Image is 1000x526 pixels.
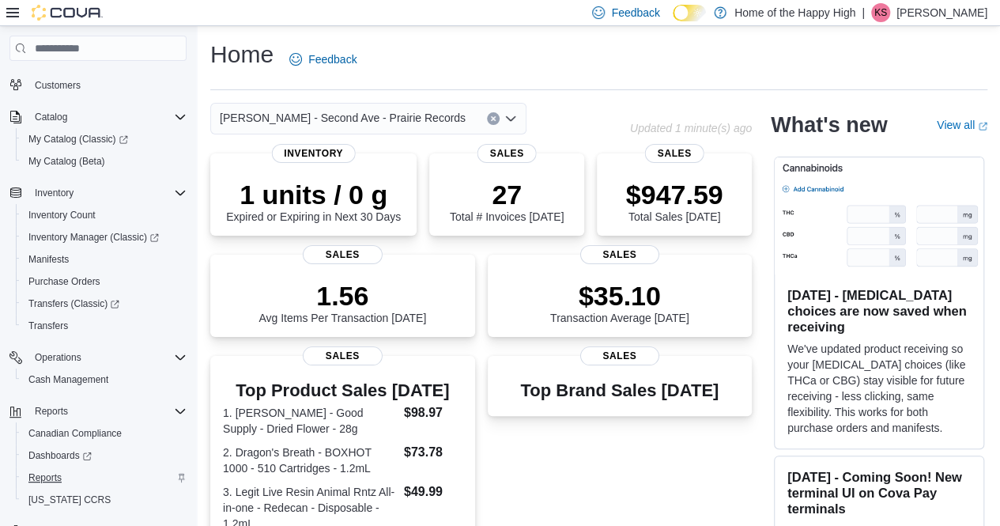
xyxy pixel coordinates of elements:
p: $35.10 [550,280,689,312]
dd: $73.78 [404,443,462,462]
div: Expired or Expiring in Next 30 Days [226,179,401,223]
span: Reports [22,468,187,487]
button: Canadian Compliance [16,422,193,445]
a: Feedback [283,44,363,75]
span: [US_STATE] CCRS [28,494,111,506]
button: Operations [3,346,193,369]
button: Purchase Orders [16,271,193,293]
a: Reports [22,468,68,487]
h1: Home [210,39,274,70]
span: Canadian Compliance [28,427,122,440]
button: Customers [3,74,193,96]
div: Transaction Average [DATE] [550,280,689,324]
a: [US_STATE] CCRS [22,490,117,509]
button: Reports [16,467,193,489]
dt: 1. [PERSON_NAME] - Good Supply - Dried Flower - 28g [223,405,398,437]
span: Washington CCRS [22,490,187,509]
h3: Top Product Sales [DATE] [223,381,462,400]
p: Home of the Happy High [734,3,855,22]
span: KS [874,3,887,22]
span: Purchase Orders [22,272,187,291]
span: Reports [28,402,187,421]
div: Kelsey Short [871,3,890,22]
span: Cash Management [22,370,187,389]
span: Transfers (Classic) [22,294,187,313]
span: Reports [35,405,68,418]
span: Inventory [271,144,356,163]
span: Reports [28,471,62,484]
span: Transfers [28,320,68,332]
a: Dashboards [22,446,98,465]
button: Reports [28,402,74,421]
span: Sales [580,245,659,264]
span: Sales [303,245,382,264]
a: My Catalog (Classic) [22,130,134,149]
a: Transfers (Classic) [16,293,193,315]
span: Purchase Orders [28,275,100,288]
span: Inventory Count [22,206,187,225]
img: Cova [32,5,103,21]
p: 1.56 [258,280,426,312]
dd: $98.97 [404,403,462,422]
div: Total Sales [DATE] [626,179,723,223]
span: Manifests [22,250,187,269]
span: Inventory [28,184,187,202]
span: Dashboards [28,449,92,462]
span: Inventory Manager (Classic) [22,228,187,247]
button: Inventory [28,184,80,202]
span: Feedback [308,51,357,67]
a: Customers [28,76,87,95]
span: Dashboards [22,446,187,465]
p: $947.59 [626,179,723,210]
span: Inventory Count [28,209,96,221]
span: My Catalog (Classic) [22,130,187,149]
h3: [DATE] - [MEDICAL_DATA] choices are now saved when receiving [787,287,971,335]
a: My Catalog (Classic) [16,128,193,150]
a: View allExternal link [937,119,987,131]
span: Sales [303,346,382,365]
span: My Catalog (Classic) [28,133,128,146]
button: My Catalog (Beta) [16,150,193,172]
span: Customers [28,75,187,95]
span: Cash Management [28,373,108,386]
a: Inventory Count [22,206,102,225]
p: [PERSON_NAME] [896,3,987,22]
span: Transfers (Classic) [28,297,119,310]
span: Catalog [35,111,67,123]
span: Inventory Manager (Classic) [28,231,159,244]
p: We've updated product receiving so your [MEDICAL_DATA] choices (like THCa or CBG) stay visible fo... [787,341,971,436]
h2: What's new [771,112,887,138]
svg: External link [978,122,987,131]
span: Feedback [611,5,659,21]
span: My Catalog (Beta) [28,155,105,168]
span: Catalog [28,108,187,127]
button: Inventory Count [16,204,193,226]
button: Inventory [3,182,193,204]
span: Sales [477,144,537,163]
button: Open list of options [504,112,517,125]
a: Purchase Orders [22,272,107,291]
div: Avg Items Per Transaction [DATE] [258,280,426,324]
a: My Catalog (Beta) [22,152,111,171]
a: Inventory Manager (Classic) [16,226,193,248]
span: Customers [35,79,81,92]
button: Transfers [16,315,193,337]
button: [US_STATE] CCRS [16,489,193,511]
p: Updated 1 minute(s) ago [630,122,752,134]
span: My Catalog (Beta) [22,152,187,171]
button: Catalog [3,106,193,128]
h3: [DATE] - Coming Soon! New terminal UI on Cova Pay terminals [787,469,971,517]
span: Dark Mode [673,21,674,22]
button: Reports [3,400,193,422]
p: 1 units / 0 g [226,179,401,210]
a: Canadian Compliance [22,424,128,443]
dd: $49.99 [404,482,462,501]
a: Transfers [22,316,74,335]
p: 27 [450,179,564,210]
span: Operations [28,348,187,367]
span: Inventory [35,187,74,199]
p: | [862,3,865,22]
span: Canadian Compliance [22,424,187,443]
a: Manifests [22,250,75,269]
button: Operations [28,348,88,367]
